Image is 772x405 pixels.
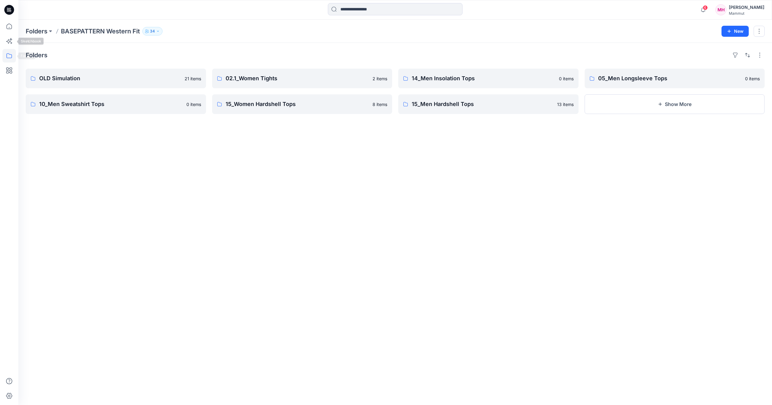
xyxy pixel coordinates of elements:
[226,100,369,108] p: 15_Women Hardshell Tops
[39,100,183,108] p: 10_Men Sweatshirt Tops
[715,4,726,15] div: MH
[61,27,140,36] p: BASEPATTERN Western Fit
[39,74,181,83] p: OLD Simulation
[186,101,201,108] p: 0 items
[373,75,387,82] p: 2 items
[373,101,387,108] p: 8 items
[585,69,765,88] a: 05_Men Longsleeve Tops0 items
[185,75,201,82] p: 21 items
[150,28,155,35] p: 34
[26,94,206,114] a: 10_Men Sweatshirt Tops0 items
[745,75,760,82] p: 0 items
[412,100,553,108] p: 15_Men Hardshell Tops
[212,94,392,114] a: 15_Women Hardshell Tops8 items
[226,74,369,83] p: 02.1_Women Tights
[585,94,765,114] button: Show More
[729,11,764,16] div: Mammut
[721,26,749,37] button: New
[729,4,764,11] div: [PERSON_NAME]
[142,27,163,36] button: 34
[26,69,206,88] a: OLD Simulation21 items
[26,51,47,59] h4: Folders
[598,74,742,83] p: 05_Men Longsleeve Tops
[398,94,579,114] a: 15_Men Hardshell Tops13 items
[398,69,579,88] a: 14_Men Insolation Tops0 items
[703,5,708,10] span: 6
[559,75,574,82] p: 0 items
[212,69,392,88] a: 02.1_Women Tights2 items
[412,74,555,83] p: 14_Men Insolation Tops
[557,101,574,108] p: 13 items
[26,27,47,36] a: Folders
